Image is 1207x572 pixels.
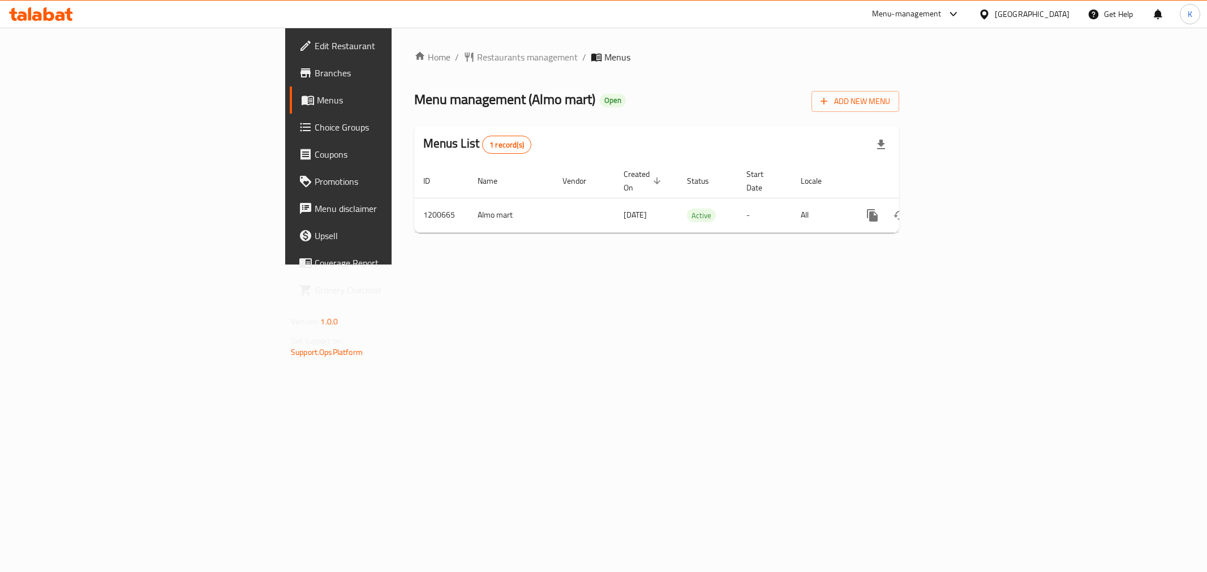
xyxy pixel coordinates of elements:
[315,229,478,242] span: Upsell
[624,207,647,222] span: [DATE]
[423,135,531,154] h2: Menus List
[582,50,586,64] li: /
[477,50,578,64] span: Restaurants management
[562,174,601,188] span: Vendor
[482,136,531,154] div: Total records count
[859,202,886,229] button: more
[315,283,478,297] span: Grocery Checklist
[291,345,363,359] a: Support.OpsPlatform
[423,174,445,188] span: ID
[995,8,1069,20] div: [GEOGRAPHIC_DATA]
[291,314,319,329] span: Version:
[290,168,487,195] a: Promotions
[290,114,487,141] a: Choice Groups
[478,174,512,188] span: Name
[315,175,478,188] span: Promotions
[290,249,487,276] a: Coverage Report
[811,91,899,112] button: Add New Menu
[1188,8,1192,20] span: K
[746,167,778,194] span: Start Date
[687,209,716,222] span: Active
[821,94,890,109] span: Add New Menu
[290,59,487,86] a: Branches
[801,174,836,188] span: Locale
[290,222,487,249] a: Upsell
[624,167,664,194] span: Created On
[463,50,578,64] a: Restaurants management
[317,93,478,107] span: Menus
[600,96,626,105] span: Open
[850,164,977,198] th: Actions
[872,7,942,21] div: Menu-management
[604,50,630,64] span: Menus
[600,94,626,107] div: Open
[315,256,478,270] span: Coverage Report
[290,32,487,59] a: Edit Restaurant
[290,86,487,114] a: Menus
[867,131,895,158] div: Export file
[687,174,724,188] span: Status
[315,39,478,53] span: Edit Restaurant
[414,50,899,64] nav: breadcrumb
[290,276,487,304] a: Grocery Checklist
[792,198,850,232] td: All
[290,195,487,222] a: Menu disclaimer
[315,148,478,161] span: Coupons
[315,202,478,215] span: Menu disclaimer
[291,333,343,348] span: Get support on:
[414,86,595,112] span: Menu management ( Almo mart )
[320,314,338,329] span: 1.0.0
[483,140,531,150] span: 1 record(s)
[414,164,977,233] table: enhanced table
[469,198,553,232] td: Almo mart
[315,120,478,134] span: Choice Groups
[886,202,913,229] button: Change Status
[737,198,792,232] td: -
[315,66,478,80] span: Branches
[290,141,487,168] a: Coupons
